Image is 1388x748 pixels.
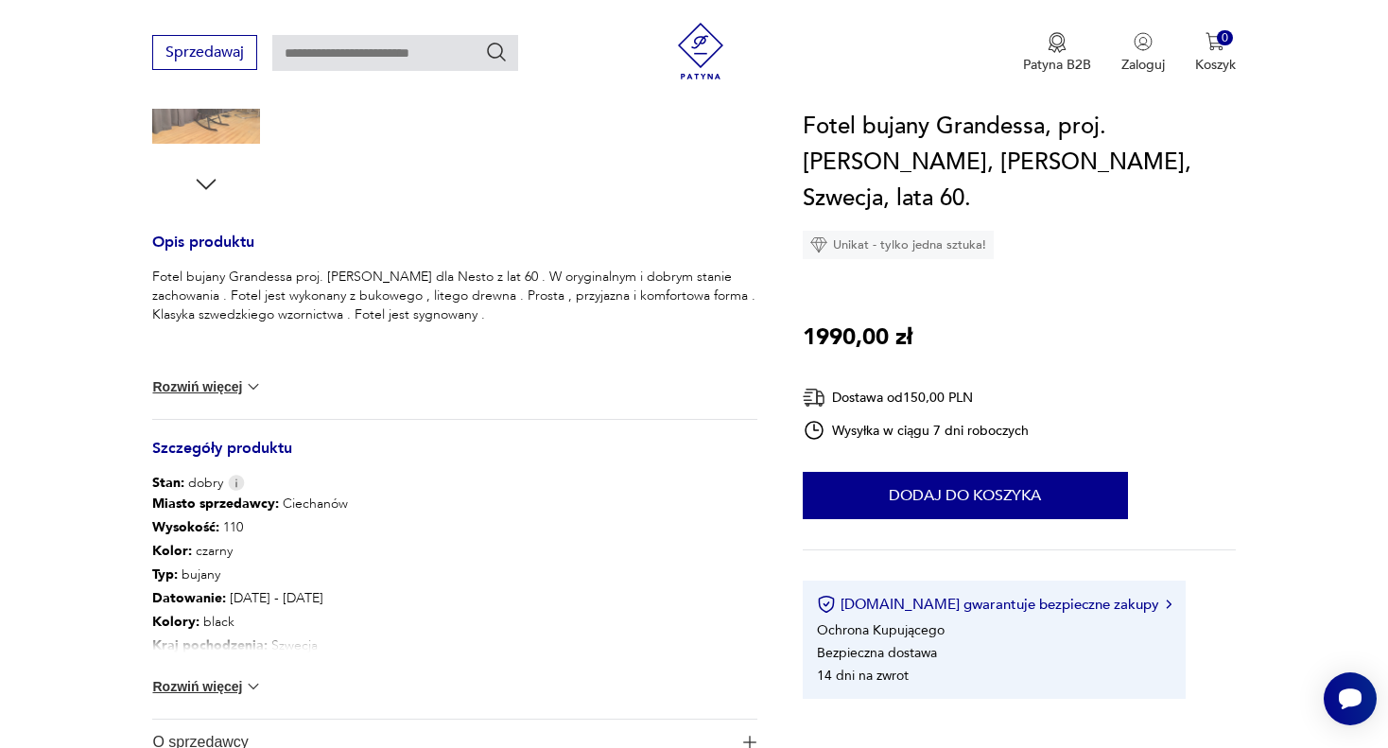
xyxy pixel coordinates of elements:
[1048,32,1067,53] img: Ikona medalu
[152,47,257,61] a: Sprzedawaj
[485,41,508,63] button: Szukaj
[152,268,756,324] p: Fotel bujany Grandessa proj. [PERSON_NAME] dla Nesto z lat 60 . W oryginalnym i dobrym stanie zac...
[803,109,1236,217] h1: Fotel bujany Grandessa, proj. [PERSON_NAME], [PERSON_NAME], Szwecja, lata 60.
[1206,32,1224,51] img: Ikona koszyka
[803,472,1128,519] button: Dodaj do koszyka
[1324,672,1377,725] iframe: Smartsupp widget button
[244,677,263,696] img: chevron down
[152,474,184,492] b: Stan:
[817,595,1171,614] button: [DOMAIN_NAME] gwarantuje bezpieczne zakupy
[152,474,223,493] span: dobry
[152,236,756,268] h3: Opis produktu
[803,386,825,409] img: Ikona dostawy
[1023,32,1091,74] button: Patyna B2B
[152,613,200,631] b: Kolory :
[817,644,937,662] li: Bezpieczna dostawa
[817,621,945,639] li: Ochrona Kupującego
[817,595,836,614] img: Ikona certyfikatu
[244,377,263,396] img: chevron down
[152,587,457,611] p: [DATE] - [DATE]
[1134,32,1153,51] img: Ikonka użytkownika
[152,493,457,516] p: Ciechanów
[152,443,756,474] h3: Szczegóły produktu
[152,377,262,396] button: Rozwiń więcej
[152,542,192,560] b: Kolor:
[803,386,1030,409] div: Dostawa od 150,00 PLN
[152,540,457,564] p: czarny
[810,236,827,253] img: Ikona diamentu
[1023,56,1091,74] p: Patyna B2B
[1195,56,1236,74] p: Koszyk
[1217,30,1233,46] div: 0
[152,636,268,654] b: Kraj pochodzenia :
[152,565,178,583] b: Typ :
[1023,32,1091,74] a: Ikona medaluPatyna B2B
[672,23,729,79] img: Patyna - sklep z meblami i dekoracjami vintage
[1195,32,1236,74] button: 0Koszyk
[1121,56,1165,74] p: Zaloguj
[152,611,457,635] p: black
[152,518,219,536] b: Wysokość :
[152,635,457,658] p: Szwecja
[228,475,245,491] img: Info icon
[1121,32,1165,74] button: Zaloguj
[817,667,909,685] li: 14 dni na zwrot
[152,495,279,513] b: Miasto sprzedawcy :
[152,564,457,587] p: bujany
[803,320,912,356] p: 1990,00 zł
[803,231,994,259] div: Unikat - tylko jedna sztuka!
[803,419,1030,442] div: Wysyłka w ciągu 7 dni roboczych
[152,589,226,607] b: Datowanie :
[152,516,457,540] p: 110
[152,677,262,696] button: Rozwiń więcej
[1166,600,1171,609] img: Ikona strzałki w prawo
[152,35,257,70] button: Sprzedawaj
